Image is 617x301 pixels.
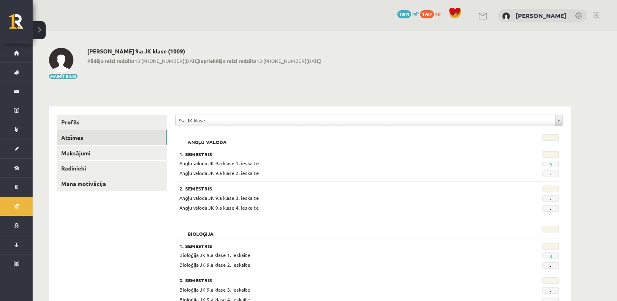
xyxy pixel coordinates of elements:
[49,74,77,79] button: Mainīt bildi
[542,170,559,177] span: -
[87,57,321,64] span: 13:[PHONE_NUMBER][DATE] 13:[PHONE_NUMBER][DATE]
[179,186,493,191] h3: 2. Semestris
[179,151,493,157] h3: 1. Semestris
[179,243,493,249] h3: 1. Semestris
[420,10,434,18] span: 1262
[57,146,167,161] a: Maksājumi
[176,115,562,126] a: 9.a JK klase
[179,261,250,268] span: Bioloģija JK 9.a klase 2. ieskaite
[49,48,73,72] img: Markuss Jahovičs
[435,10,440,17] span: xp
[515,11,566,20] a: [PERSON_NAME]
[542,195,559,202] span: -
[179,226,222,234] h2: Bioloģija
[502,12,510,20] img: Markuss Jahovičs
[549,161,552,168] a: 9
[179,170,259,176] span: Angļu valoda JK 9.a klase 2. ieskaite
[412,10,419,17] span: mP
[179,134,235,142] h2: Angļu valoda
[9,14,33,35] a: Rīgas 1. Tālmācības vidusskola
[179,115,552,126] span: 9.a JK klase
[57,161,167,176] a: Radinieki
[542,287,559,294] span: -
[179,286,250,293] span: Bioloģija JK 9.a klase 3. ieskaite
[179,160,259,166] span: Angļu valoda JK 9.a klase 1. ieskaite
[57,130,167,145] a: Atzīmes
[420,10,445,17] a: 1262 xp
[542,205,559,212] span: -
[57,115,167,130] a: Profils
[179,195,259,201] span: Angļu valoda JK 9.a klase 3. ieskaite
[179,204,259,211] span: Angļu valoda JK 9.a klase 4. ieskaite
[397,10,411,18] span: 1009
[87,58,135,64] b: Pēdējo reizi redzēts
[199,58,257,64] b: Iepriekšējo reizi redzēts
[179,277,493,283] h3: 2. Semestris
[549,253,552,259] a: 8
[397,10,419,17] a: 1009 mP
[179,252,250,258] span: Bioloģija JK 9.a klase 1. ieskaite
[542,262,559,269] span: -
[57,176,167,191] a: Mana motivācija
[87,48,321,55] h2: [PERSON_NAME] 9.a JK klase (1009)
